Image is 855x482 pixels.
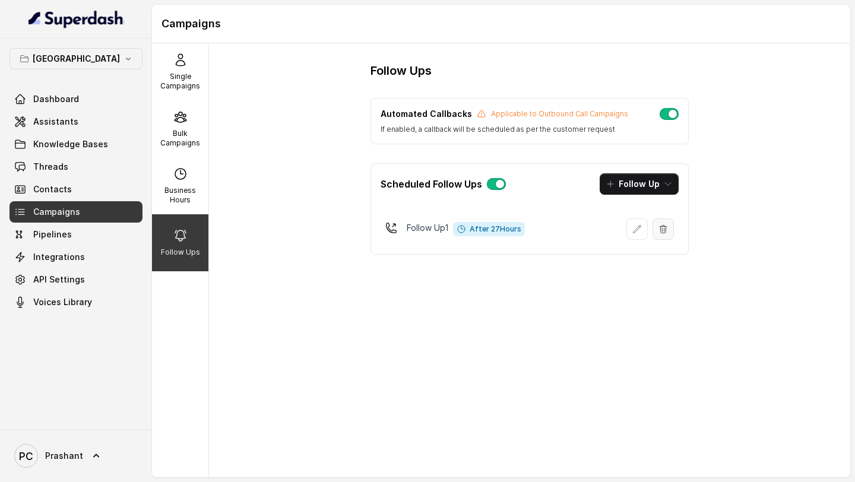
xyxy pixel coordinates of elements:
text: PC [19,450,33,462]
a: Knowledge Bases [9,134,142,155]
p: If enabled, a callback will be scheduled as per the customer request [381,125,628,134]
h1: Campaigns [161,14,841,33]
span: Threads [33,161,68,173]
a: Pipelines [9,224,142,245]
span: Voices Library [33,296,92,308]
p: Single Campaigns [157,72,204,91]
p: Bulk Campaigns [157,129,204,148]
a: Prashant [9,439,142,473]
span: Dashboard [33,93,79,105]
a: Voices Library [9,291,142,313]
p: Scheduled Follow Ups [381,177,482,191]
button: [GEOGRAPHIC_DATA] [9,48,142,69]
img: light.svg [28,9,124,28]
p: Follow Ups [161,248,200,257]
p: Business Hours [157,186,204,205]
a: API Settings [9,269,142,290]
span: Integrations [33,251,85,263]
span: Assistants [33,116,78,128]
p: Follow Up 1 [407,222,448,234]
button: Follow Up [600,173,679,195]
span: Knowledge Bases [33,138,108,150]
p: [GEOGRAPHIC_DATA] [33,52,120,66]
a: Threads [9,156,142,177]
a: Contacts [9,179,142,200]
span: API Settings [33,274,85,286]
p: Automated Callbacks [381,108,472,120]
a: Campaigns [9,201,142,223]
a: Integrations [9,246,142,268]
h3: Follow Ups [370,62,432,79]
span: Prashant [45,450,83,462]
span: Pipelines [33,229,72,240]
p: Applicable to Outbound Call Campaigns [491,109,628,119]
span: Campaigns [33,206,80,218]
a: Dashboard [9,88,142,110]
span: Contacts [33,183,72,195]
span: After 27 Hours [453,222,525,236]
a: Assistants [9,111,142,132]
